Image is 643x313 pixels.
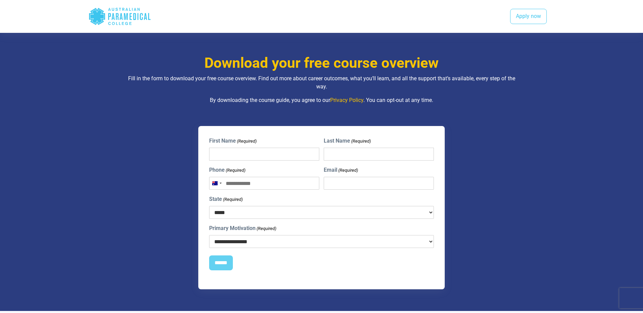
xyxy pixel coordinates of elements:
[209,137,257,145] label: First Name
[510,9,547,24] a: Apply now
[222,196,243,203] span: (Required)
[123,75,520,91] p: Fill in the form to download your free course overview. Find out more about career outcomes, what...
[236,138,257,145] span: (Required)
[324,137,371,145] label: Last Name
[209,177,224,189] button: Selected country
[209,224,276,232] label: Primary Motivation
[330,97,363,103] a: Privacy Policy
[351,138,371,145] span: (Required)
[123,96,520,104] p: By downloading the course guide, you agree to our . You can opt-out at any time.
[209,166,245,174] label: Phone
[209,195,243,203] label: State
[123,55,520,72] h3: Download your free course overview
[256,225,276,232] span: (Required)
[324,166,358,174] label: Email
[88,5,151,27] div: Australian Paramedical College
[225,167,245,174] span: (Required)
[338,167,358,174] span: (Required)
